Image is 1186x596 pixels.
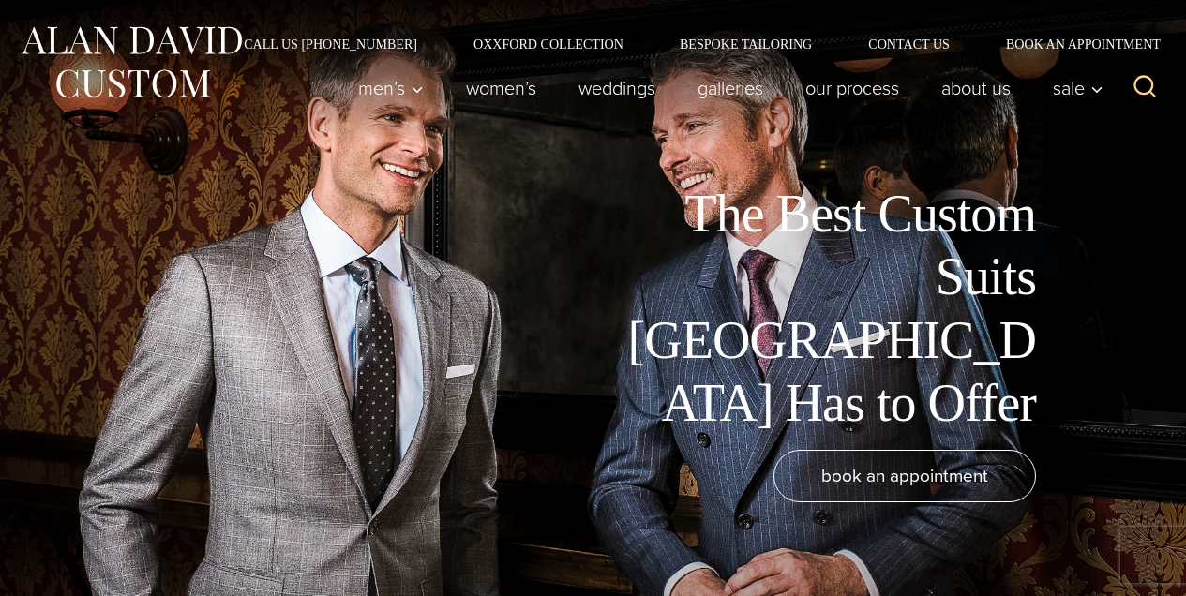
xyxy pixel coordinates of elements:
h1: The Best Custom Suits [GEOGRAPHIC_DATA] Has to Offer [614,183,1036,435]
a: Book an Appointment [978,37,1167,51]
a: Galleries [677,69,785,107]
a: weddings [558,69,677,107]
span: Men’s [358,79,424,97]
a: About Us [921,69,1032,107]
span: book an appointment [821,462,988,489]
a: Women’s [445,69,558,107]
button: View Search Form [1122,66,1167,111]
nav: Primary Navigation [338,69,1114,107]
a: Bespoke Tailoring [652,37,840,51]
span: Sale [1053,79,1103,97]
a: Call Us [PHONE_NUMBER] [216,37,445,51]
nav: Secondary Navigation [216,37,1167,51]
img: Alan David Custom [19,21,244,104]
a: Our Process [785,69,921,107]
a: book an appointment [773,450,1036,502]
a: Oxxford Collection [445,37,652,51]
a: Contact Us [840,37,978,51]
